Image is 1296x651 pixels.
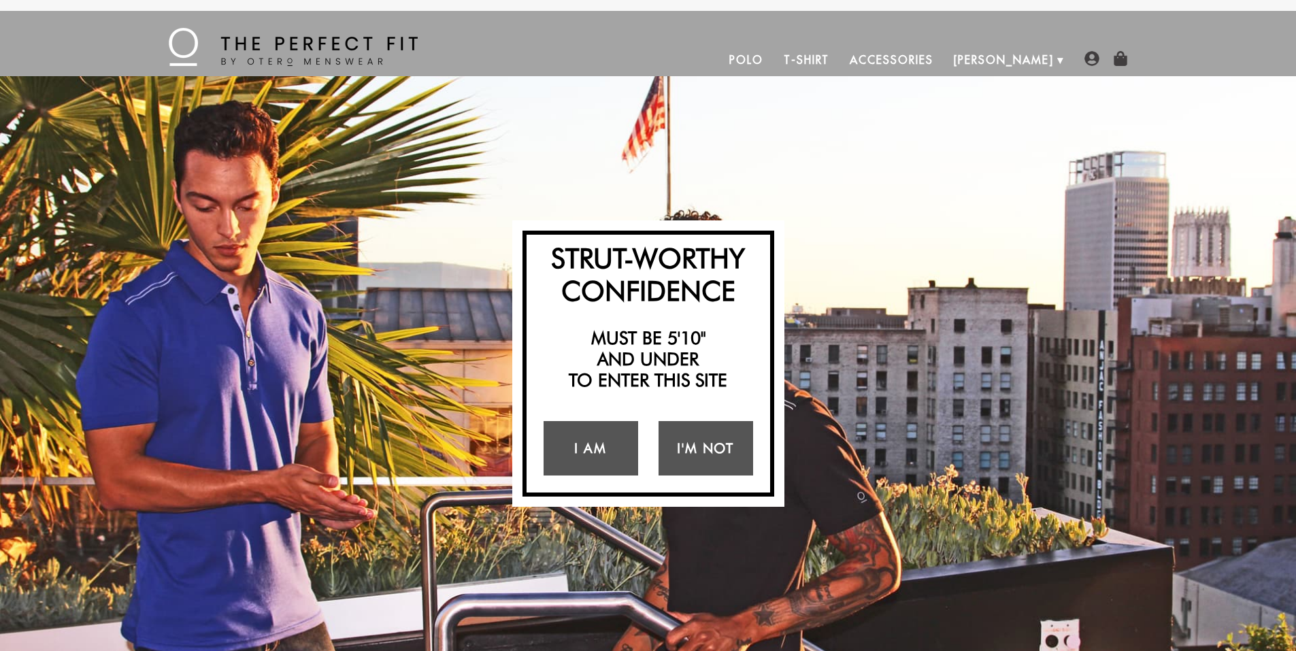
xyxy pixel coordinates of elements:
h2: Strut-Worthy Confidence [533,241,763,307]
img: user-account-icon.png [1084,51,1099,66]
a: [PERSON_NAME] [944,44,1064,76]
a: Accessories [840,44,943,76]
h2: Must be 5'10" and under to enter this site [533,327,763,391]
a: I'm Not [659,421,753,475]
img: shopping-bag-icon.png [1113,51,1128,66]
img: The Perfect Fit - by Otero Menswear - Logo [169,28,418,66]
a: I Am [544,421,638,475]
a: Polo [719,44,774,76]
a: T-Shirt [774,44,840,76]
